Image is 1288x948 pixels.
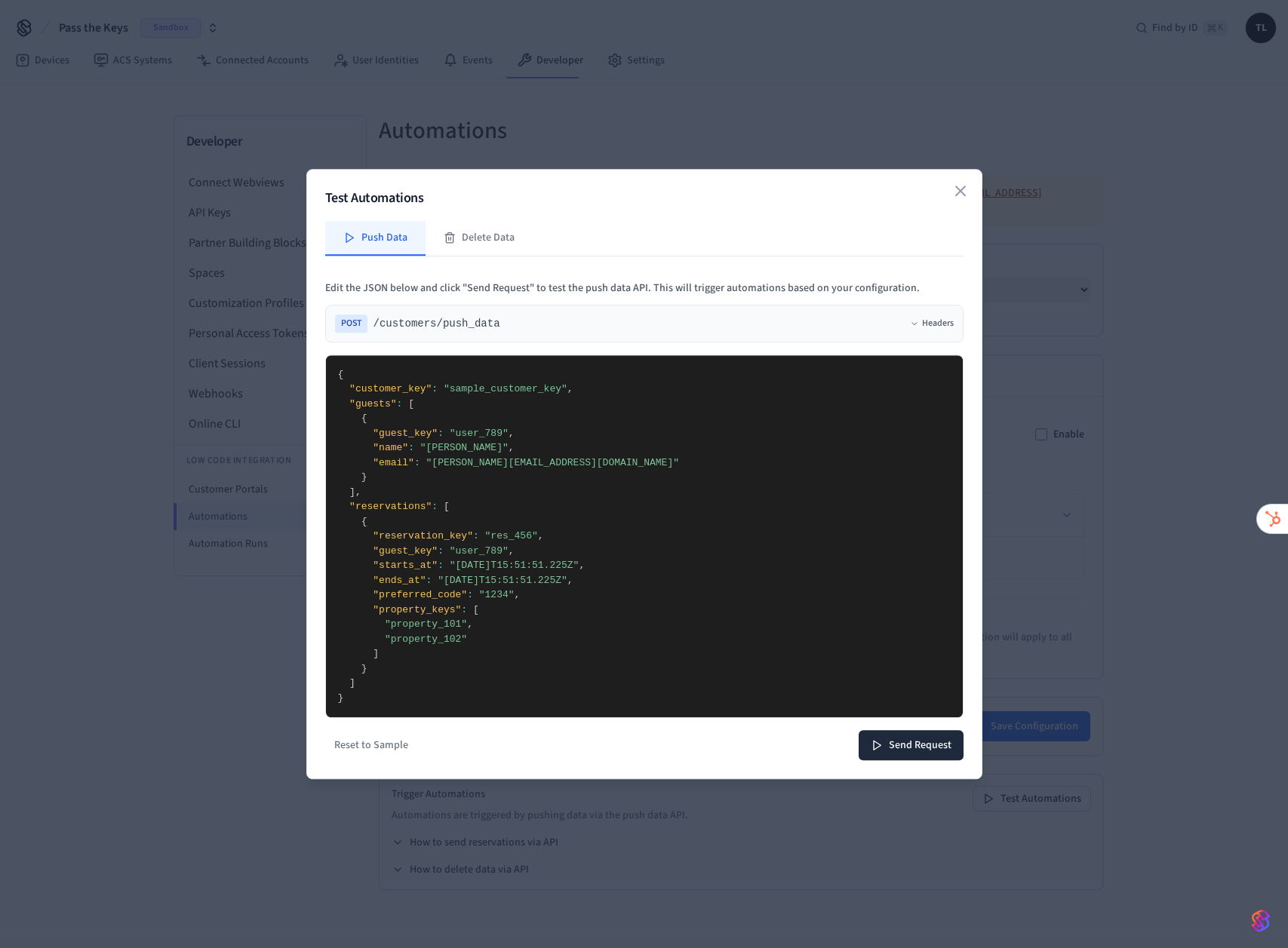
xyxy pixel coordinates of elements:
[426,221,533,256] button: Delete Data
[325,281,964,296] p: Edit the JSON below and click "Send Request" to test the push data API. This will trigger automat...
[859,730,964,760] button: Send Request
[373,316,500,331] span: /customers/push_data
[325,221,426,256] button: Push Data
[325,733,417,757] button: Reset to Sample
[1252,909,1270,933] img: SeamLogoGradient.69752ec5.svg
[335,314,367,333] span: POST
[910,318,954,330] button: Headers
[325,188,964,209] h2: Test Automations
